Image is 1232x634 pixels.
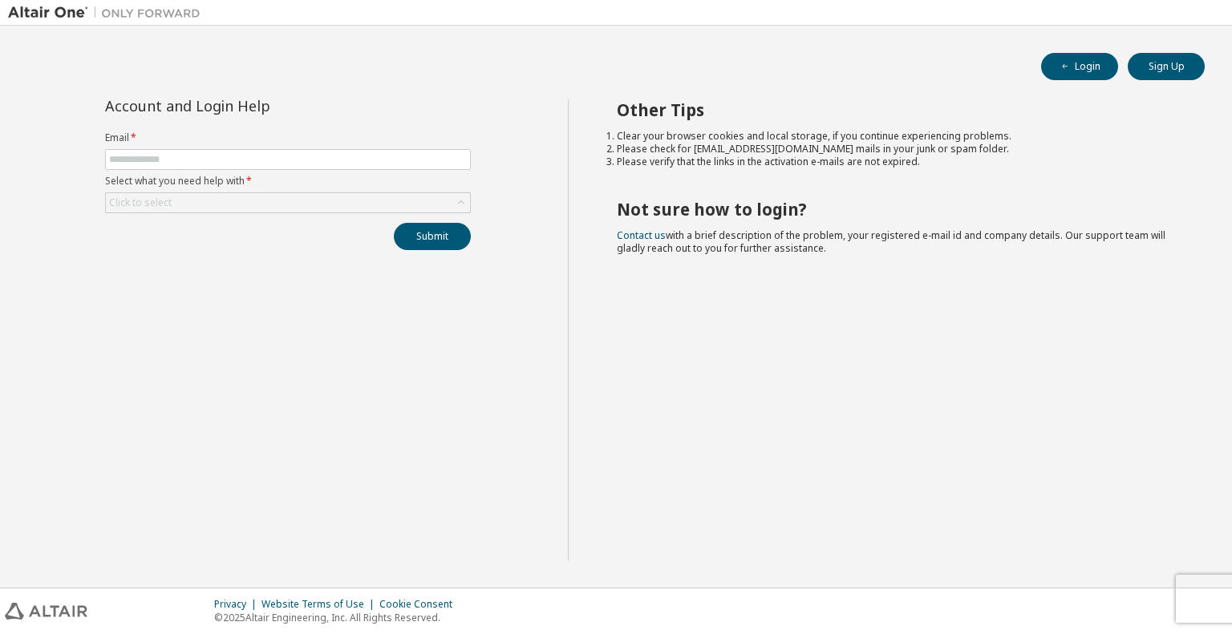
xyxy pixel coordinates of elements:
div: Website Terms of Use [261,598,379,611]
li: Clear your browser cookies and local storage, if you continue experiencing problems. [617,130,1177,143]
h2: Not sure how to login? [617,199,1177,220]
span: with a brief description of the problem, your registered e-mail id and company details. Our suppo... [617,228,1165,255]
p: © 2025 Altair Engineering, Inc. All Rights Reserved. [214,611,462,624]
div: Privacy [214,598,261,611]
label: Select what you need help with [105,175,471,188]
li: Please check for [EMAIL_ADDRESS][DOMAIN_NAME] mails in your junk or spam folder. [617,143,1177,155]
img: altair_logo.svg [5,603,87,620]
img: Altair One [8,5,209,21]
div: Click to select [106,193,470,212]
a: Contact us [617,228,666,242]
div: Click to select [109,196,172,209]
button: Submit [394,223,471,250]
div: Cookie Consent [379,598,462,611]
button: Login [1041,53,1118,80]
label: Email [105,131,471,144]
div: Account and Login Help [105,99,398,112]
li: Please verify that the links in the activation e-mails are not expired. [617,155,1177,168]
button: Sign Up [1128,53,1205,80]
h2: Other Tips [617,99,1177,120]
